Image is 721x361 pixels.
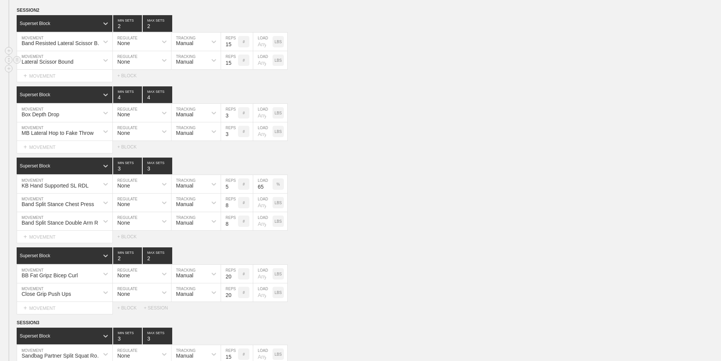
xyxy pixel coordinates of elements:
p: LBS [275,111,282,115]
span: + [23,233,27,240]
div: None [117,220,130,226]
div: Manual [176,201,193,207]
p: LBS [275,130,282,134]
div: None [117,111,130,117]
div: Manual [176,291,193,297]
p: # [243,130,245,134]
div: None [117,272,130,278]
div: Band Resisted Lateral Scissor Bound [22,40,104,46]
div: Superset Block [20,163,50,169]
div: Close Grip Push Ups [22,291,71,297]
div: None [117,291,130,297]
div: + BLOCK [117,234,144,239]
div: MB Lateral Hop to Fake Throw [22,130,93,136]
div: Manual [176,220,193,226]
input: None [143,158,172,174]
div: None [117,59,130,65]
div: + BLOCK [117,73,144,78]
input: Any [253,33,273,51]
span: + [23,305,27,311]
p: # [243,352,245,356]
p: LBS [275,219,282,223]
iframe: Chat Widget [585,273,721,361]
input: Any [253,265,273,283]
div: Lateral Scissor Bound [22,59,73,65]
div: Box Depth Drop [22,111,59,117]
p: LBS [275,352,282,356]
div: None [117,201,130,207]
span: + [23,144,27,150]
div: Sandbag Partner Split Squat Rotational Handoff [22,353,104,359]
div: Manual [176,183,193,189]
p: LBS [275,201,282,205]
p: # [243,182,245,186]
div: Manual [176,111,193,117]
div: None [117,40,130,46]
div: + BLOCK [117,144,144,150]
input: Any [253,122,273,141]
p: # [243,58,245,63]
p: LBS [275,40,282,44]
div: Band Split Stance Double Arm Row [22,220,104,226]
p: # [243,272,245,276]
div: BB Fat Gripz Bicep Curl [22,272,78,278]
p: % [277,182,280,186]
input: None [143,247,172,264]
p: LBS [275,272,282,276]
div: + BLOCK [117,305,144,311]
p: # [243,40,245,44]
div: Manual [176,40,193,46]
p: # [243,219,245,223]
p: LBS [275,291,282,295]
div: Superset Block [20,92,50,97]
p: LBS [275,58,282,63]
div: Manual [176,353,193,359]
div: Manual [176,130,193,136]
input: Any [253,283,273,302]
div: MOVEMENT [17,70,113,82]
div: None [117,353,130,359]
p: # [243,291,245,295]
input: Any [253,212,273,230]
input: None [143,86,172,103]
div: Superset Block [20,333,50,339]
p: # [243,201,245,205]
div: KB Hand Supported SL RDL [22,183,89,189]
div: Manual [176,59,193,65]
span: SESSION 3 [17,320,39,325]
input: Any [253,194,273,212]
div: Manual [176,272,193,278]
div: None [117,130,130,136]
div: None [117,183,130,189]
input: None [143,15,172,32]
span: SESSION 2 [17,8,39,13]
input: Any [253,104,273,122]
div: Band Split Stance Chest Press [22,201,94,207]
input: None [143,328,172,344]
div: MOVEMENT [17,231,113,243]
span: + [23,72,27,79]
input: Any [253,51,273,69]
p: # [243,111,245,115]
div: Superset Block [20,21,50,26]
div: MOVEMENT [17,302,113,314]
div: MOVEMENT [17,141,113,153]
div: + SESSION [144,305,174,311]
input: Any [253,175,273,193]
div: Superset Block [20,253,50,258]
